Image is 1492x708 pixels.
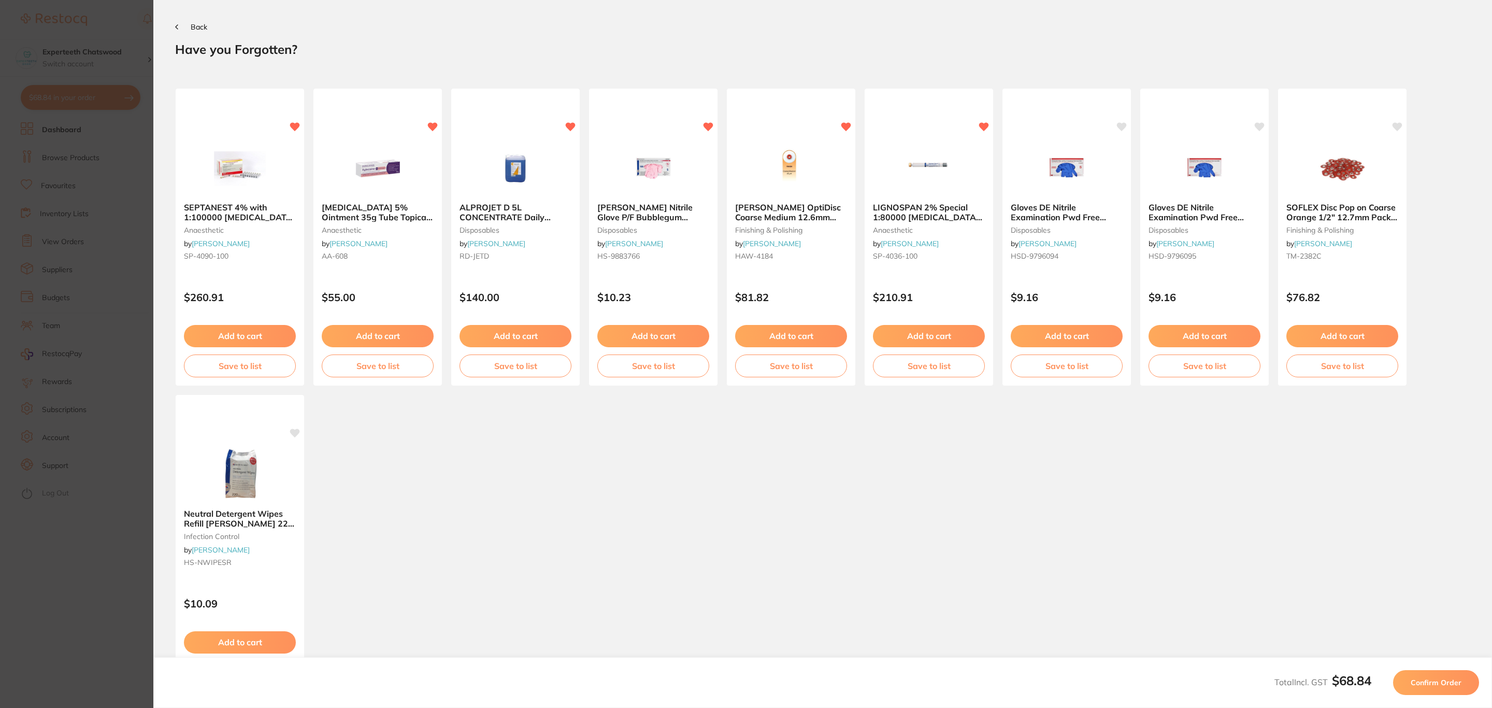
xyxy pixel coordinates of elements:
b: LIGNOSPAN 2% Special 1:80000 adrenalin 2.2ml 2xBox 50 Blue [873,203,985,222]
b: SEPTANEST 4% with 1:100000 adrenalin 2.2ml 2xBox 50 GOLD [184,203,296,222]
a: [PERSON_NAME] [192,545,250,555]
p: $210.91 [873,291,985,303]
span: by [322,239,388,248]
small: finishing & polishing [735,226,847,234]
span: Total Incl. GST [1274,677,1371,687]
button: Save to list [1286,355,1398,377]
p: $10.09 [184,598,296,610]
button: Add to cart [184,325,296,347]
b: Gloves DE Nitrile Examination Pwd Free Medium Box 200 [1149,203,1260,222]
button: Save to list [597,355,709,377]
img: Henry Schein Nitrile Glove P/F Bubblegum Scented S box 100 [620,143,687,194]
img: SEPTANEST 4% with 1:100000 adrenalin 2.2ml 2xBox 50 GOLD [206,143,274,194]
b: Neutral Detergent Wipes Refill HENRY SCHEIN 220 pack [184,509,296,528]
button: Add to cart [1149,325,1260,347]
div: message notification from Restocq, 3m ago. Hi Connie, This month, AB Orthodontics is offering 30%... [16,16,192,199]
b: Henry Schein Nitrile Glove P/F Bubblegum Scented S box 100 [597,203,709,222]
div: Message content [45,23,184,178]
button: Add to cart [322,325,434,347]
button: Add to cart [873,325,985,347]
h2: Have you Forgotten? [175,41,1470,57]
img: XYLOCAINE 5% Ointment 35g Tube Topical Anaesthetic [344,143,411,194]
button: Add to cart [597,325,709,347]
img: Gloves DE Nitrile Examination Pwd Free Medium Box 200 [1171,143,1238,194]
small: RD-JETD [460,252,571,260]
p: $76.82 [1286,291,1398,303]
img: Neutral Detergent Wipes Refill HENRY SCHEIN 220 pack [206,449,274,501]
b: HAWE OptiDisc Coarse Medium 12.6mm Refill Pack of 100 [735,203,847,222]
button: Back [175,23,207,31]
a: [PERSON_NAME] [605,239,663,248]
p: $9.16 [1011,291,1123,303]
small: SP-4090-100 [184,252,296,260]
b: XYLOCAINE 5% Ointment 35g Tube Topical Anaesthetic [322,203,434,222]
a: [PERSON_NAME] [881,239,939,248]
b: $68.84 [1332,673,1371,688]
small: disposables [1149,226,1260,234]
span: by [184,239,250,248]
a: [PERSON_NAME] [192,239,250,248]
small: HSD-9796094 [1011,252,1123,260]
a: [PERSON_NAME] [1156,239,1214,248]
p: Message from Restocq, sent 3m ago [45,182,184,192]
button: Save to list [1011,355,1123,377]
span: by [597,239,663,248]
img: SOFLEX Disc Pop on Coarse Orange 1/2" 12.7mm Pack of 85 [1309,143,1376,194]
div: Hi [PERSON_NAME], [45,23,184,33]
small: anaesthetic [322,226,434,234]
button: Add to cart [735,325,847,347]
small: SP-4036-100 [873,252,985,260]
small: anaesthetic [184,226,296,234]
p: $260.91 [184,291,296,303]
b: ALPROJET D 5L CONCENTRATE Daily Evacuator Cleaner Bottle [460,203,571,222]
button: Confirm Order [1393,670,1479,695]
small: HAW-4184 [735,252,847,260]
span: by [1286,239,1352,248]
a: [PERSON_NAME] [467,239,525,248]
small: HS-9883766 [597,252,709,260]
p: $10.23 [597,291,709,303]
span: by [873,239,939,248]
span: Back [191,22,207,32]
a: [PERSON_NAME] [1294,239,1352,248]
small: anaesthetic [873,226,985,234]
small: infection control [184,532,296,541]
a: [PERSON_NAME] [1018,239,1077,248]
small: HSD-9796095 [1149,252,1260,260]
img: LIGNOSPAN 2% Special 1:80000 adrenalin 2.2ml 2xBox 50 Blue [895,143,963,194]
button: Add to cart [184,631,296,653]
span: by [460,239,525,248]
span: by [1149,239,1214,248]
a: [PERSON_NAME] [743,239,801,248]
img: Gloves DE Nitrile Examination Pwd Free Small Box 200 [1033,143,1100,194]
b: SOFLEX Disc Pop on Coarse Orange 1/2" 12.7mm Pack of 85 [1286,203,1398,222]
small: finishing & polishing [1286,226,1398,234]
small: HS-NWIPESR [184,558,296,567]
small: AA-608 [322,252,434,260]
p: $140.00 [460,291,571,303]
button: Save to list [460,355,571,377]
b: Gloves DE Nitrile Examination Pwd Free Small Box 200 [1011,203,1123,222]
small: disposables [597,226,709,234]
p: $81.82 [735,291,847,303]
button: Save to list [1149,355,1260,377]
img: ALPROJET D 5L CONCENTRATE Daily Evacuator Cleaner Bottle [482,143,549,194]
button: Add to cart [1011,325,1123,347]
button: Add to cart [460,325,571,347]
p: $55.00 [322,291,434,303]
small: disposables [460,226,571,234]
p: $9.16 [1149,291,1260,303]
button: Save to list [735,355,847,377]
small: disposables [1011,226,1123,234]
span: by [1011,239,1077,248]
span: Confirm Order [1411,678,1461,687]
button: Save to list [322,355,434,377]
img: HAWE OptiDisc Coarse Medium 12.6mm Refill Pack of 100 [757,143,825,194]
button: Add to cart [1286,325,1398,347]
a: [PERSON_NAME] [329,239,388,248]
small: TM-2382C [1286,252,1398,260]
img: Profile image for Restocq [23,25,40,42]
span: by [184,545,250,555]
span: by [735,239,801,248]
button: Save to list [873,355,985,377]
